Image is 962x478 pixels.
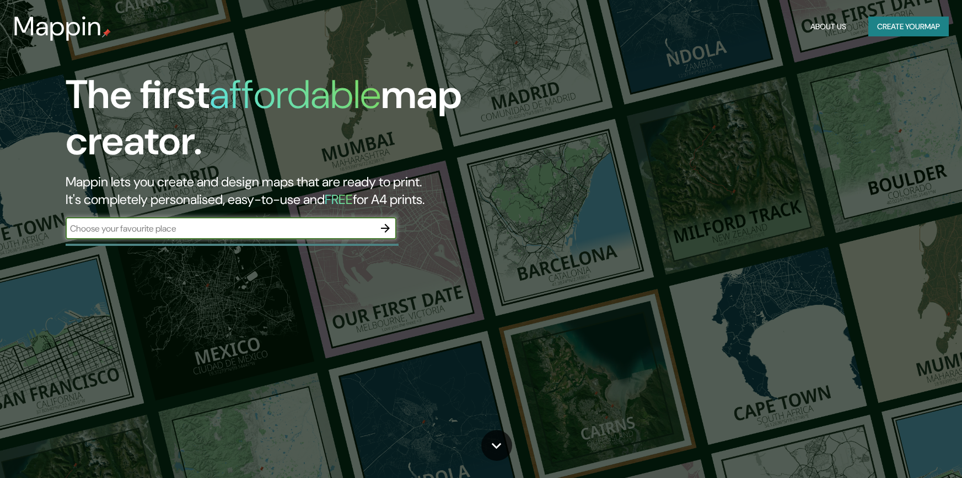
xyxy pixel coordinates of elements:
[209,69,381,120] h1: affordable
[102,29,111,37] img: mappin-pin
[13,11,102,42] h3: Mappin
[868,17,949,37] button: Create yourmap
[864,435,950,466] iframe: Help widget launcher
[66,222,374,235] input: Choose your favourite place
[66,72,547,173] h1: The first map creator.
[66,173,547,208] h2: Mappin lets you create and design maps that are ready to print. It's completely personalised, eas...
[325,191,353,208] h5: FREE
[806,17,851,37] button: About Us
